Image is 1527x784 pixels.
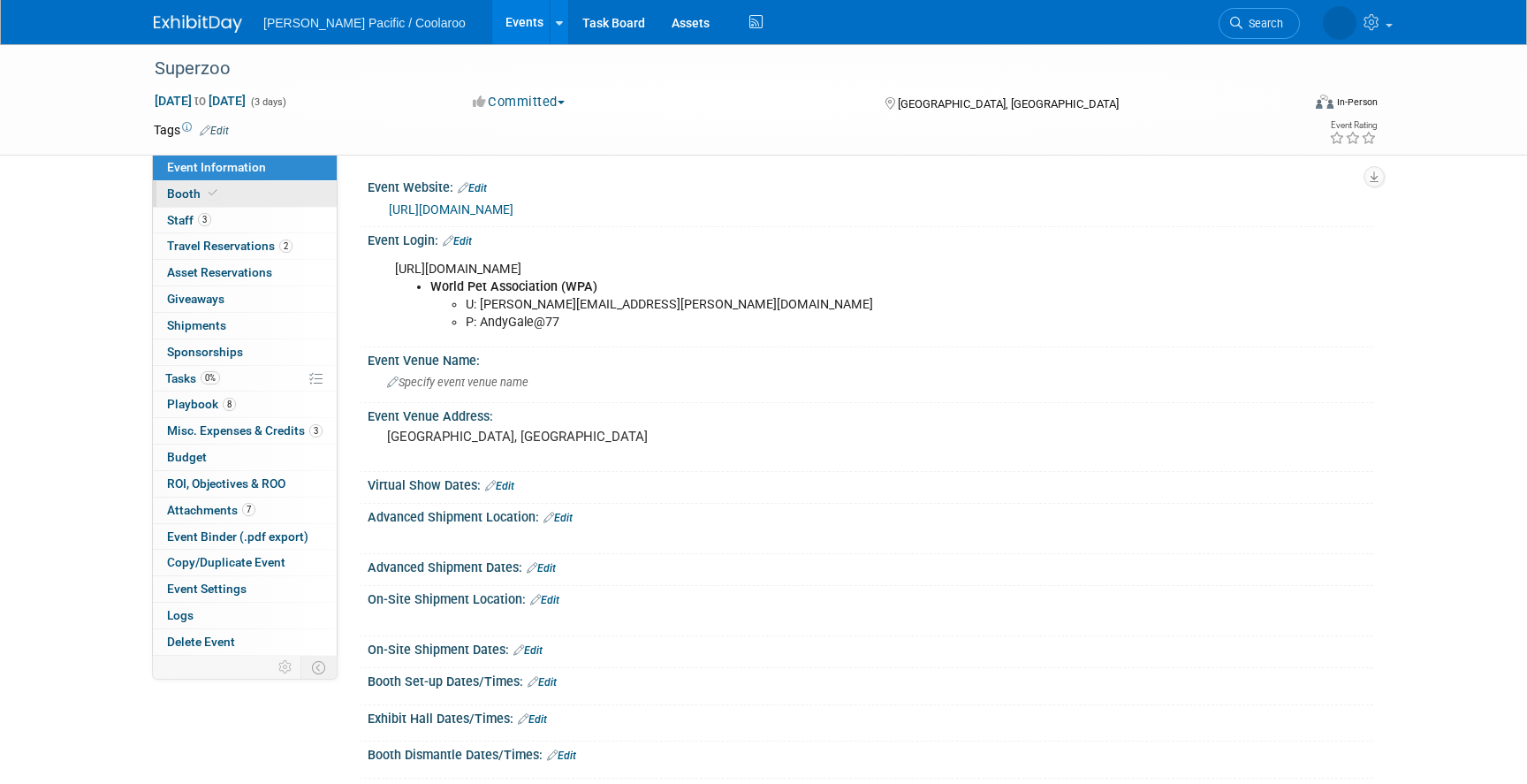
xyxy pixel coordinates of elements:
[368,742,1373,765] div: Booth Dismantle Dates/Times:
[153,629,337,655] a: Delete Event
[270,656,301,679] td: Personalize Event Tab Strip
[368,636,1373,659] div: On-Site Shipment Dates:
[153,181,337,207] a: Booth
[153,313,337,339] a: Shipments
[898,97,1119,110] span: [GEOGRAPHIC_DATA], [GEOGRAPHIC_DATA]
[387,376,528,389] span: Specify event venue name
[458,182,487,194] a: Edit
[368,174,1373,197] div: Event Website:
[167,292,224,306] span: Giveaways
[223,398,236,411] span: 8
[301,656,338,679] td: Toggle Event Tabs
[1329,121,1377,130] div: Event Rating
[153,155,337,180] a: Event Information
[263,16,466,30] span: [PERSON_NAME] Pacific / Coolaroo
[309,424,323,438] span: 3
[167,582,247,596] span: Event Settings
[368,347,1373,369] div: Event Venue Name:
[527,562,556,575] a: Edit
[530,594,559,606] a: Edit
[153,524,337,550] a: Event Binder (.pdf export)
[368,403,1373,425] div: Event Venue Address:
[383,252,1179,340] div: [URL][DOMAIN_NAME]
[209,188,217,198] i: Booth reservation complete
[167,239,292,253] span: Travel Reservations
[154,15,242,33] img: ExhibitDay
[368,705,1373,728] div: Exhibit Hall Dates/Times:
[153,208,337,233] a: Staff3
[154,93,247,109] span: [DATE] [DATE]
[167,213,211,227] span: Staff
[167,635,235,649] span: Delete Event
[148,53,1273,85] div: Superzoo
[466,314,1168,331] li: P: AndyGale@77
[153,392,337,417] a: Playbook8
[154,121,229,139] td: Tags
[543,512,573,524] a: Edit
[153,339,337,365] a: Sponsorships
[167,423,323,438] span: Misc. Expenses & Credits
[153,471,337,497] a: ROI, Objectives & ROO
[153,418,337,444] a: Misc. Expenses & Credits3
[528,676,557,689] a: Edit
[1242,17,1283,30] span: Search
[167,397,236,411] span: Playbook
[368,554,1373,577] div: Advanced Shipment Dates:
[153,498,337,523] a: Attachments7
[547,750,576,762] a: Edit
[201,371,220,384] span: 0%
[153,286,337,312] a: Giveaways
[368,504,1373,527] div: Advanced Shipment Location:
[153,233,337,259] a: Travel Reservations2
[167,503,255,517] span: Attachments
[192,94,209,108] span: to
[1336,95,1378,109] div: In-Person
[430,279,597,294] b: World Pet Association (WPA)
[167,555,285,569] span: Copy/Duplicate Event
[153,366,337,392] a: Tasks0%
[1316,95,1333,109] img: Format-Inperson.png
[167,318,226,332] span: Shipments
[387,429,767,445] pre: [GEOGRAPHIC_DATA], [GEOGRAPHIC_DATA]
[167,476,285,491] span: ROI, Objectives & ROO
[513,644,543,657] a: Edit
[153,260,337,285] a: Asset Reservations
[167,265,272,279] span: Asset Reservations
[485,480,514,492] a: Edit
[242,503,255,516] span: 7
[167,529,308,544] span: Event Binder (.pdf export)
[389,202,513,217] a: [URL][DOMAIN_NAME]
[153,445,337,470] a: Budget
[249,96,286,108] span: (3 days)
[466,296,1168,314] li: U: [PERSON_NAME][EMAIL_ADDRESS][PERSON_NAME][DOMAIN_NAME]
[153,603,337,628] a: Logs
[167,345,243,359] span: Sponsorships
[167,186,221,201] span: Booth
[1196,92,1378,118] div: Event Format
[467,93,572,111] button: Committed
[368,227,1373,250] div: Event Login:
[1323,6,1356,40] img: Andy Doerr
[368,472,1373,495] div: Virtual Show Dates:
[368,586,1373,609] div: On-Site Shipment Location:
[443,235,472,247] a: Edit
[368,668,1373,691] div: Booth Set-up Dates/Times:
[153,550,337,575] a: Copy/Duplicate Event
[198,213,211,226] span: 3
[165,371,220,385] span: Tasks
[167,450,207,464] span: Budget
[518,713,547,726] a: Edit
[200,125,229,137] a: Edit
[167,160,266,174] span: Event Information
[279,240,292,253] span: 2
[153,576,337,602] a: Event Settings
[1219,8,1300,39] a: Search
[167,608,194,622] span: Logs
